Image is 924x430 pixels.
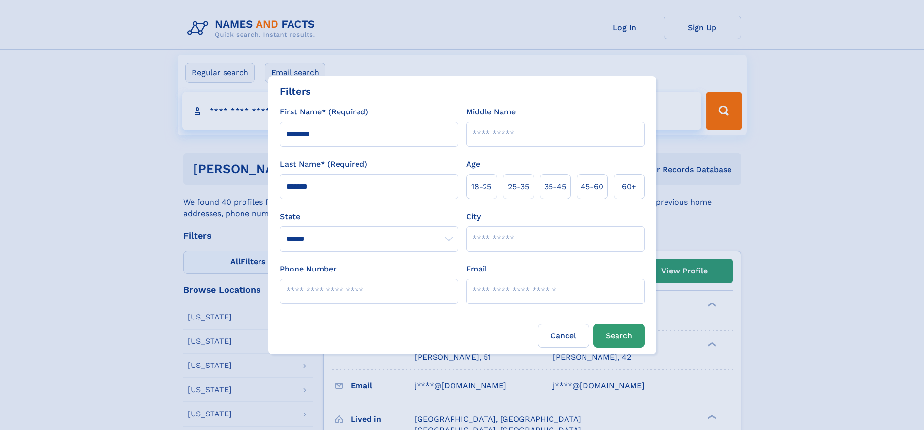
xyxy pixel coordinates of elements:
[538,324,589,348] label: Cancel
[466,159,480,170] label: Age
[280,106,368,118] label: First Name* (Required)
[622,181,636,192] span: 60+
[280,84,311,98] div: Filters
[466,106,516,118] label: Middle Name
[466,263,487,275] label: Email
[508,181,529,192] span: 25‑35
[593,324,645,348] button: Search
[280,263,337,275] label: Phone Number
[280,159,367,170] label: Last Name* (Required)
[280,211,458,223] label: State
[466,211,481,223] label: City
[544,181,566,192] span: 35‑45
[581,181,603,192] span: 45‑60
[471,181,491,192] span: 18‑25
